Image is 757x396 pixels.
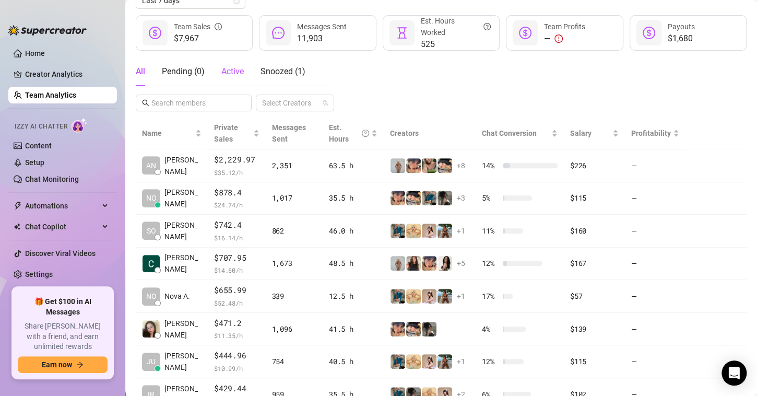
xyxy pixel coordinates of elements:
div: 12.5 h [329,290,377,302]
td: — [625,280,685,313]
span: $ 11.35 /h [214,330,259,341]
img: Eavnc [422,191,436,205]
img: daiisyjane [437,191,452,205]
a: Chat Monitoring [25,175,79,183]
span: AN [146,160,156,171]
span: $742.4 [214,219,259,231]
span: Active [221,66,244,76]
img: Chat Copilot [14,223,20,230]
span: [PERSON_NAME] [164,154,202,177]
img: Cecil Capuchino [143,255,160,272]
div: 1,017 [272,192,317,204]
img: Barbi [391,256,405,271]
span: question-circle [483,15,491,38]
span: dollar-circle [519,27,531,39]
img: anaxmei [422,354,436,369]
span: + 3 [457,192,465,204]
span: 525 [421,38,491,51]
td: — [625,149,685,182]
img: Joy Gabrielle P… [143,320,160,337]
th: Name [136,118,208,149]
span: $ 35.12 /h [214,167,259,178]
span: $655.99 [214,284,259,297]
span: Nova A. [164,290,190,302]
div: 2,351 [272,160,317,171]
span: NO [146,192,157,204]
span: thunderbolt [14,202,22,210]
span: Salary [570,129,592,137]
span: arrow-right [76,361,84,368]
span: $878.4 [214,187,259,199]
span: + 1 [457,225,465,237]
span: Chat Copilot [25,218,99,235]
span: [PERSON_NAME] [164,252,202,275]
span: 🎁 Get $100 in AI Messages [18,297,108,317]
div: Pending ( 0 ) [162,65,205,78]
span: + 5 [457,258,465,269]
div: Team Sales [174,21,222,32]
span: dollar-circle [643,27,655,39]
img: Harley [437,158,452,173]
a: Home [25,49,45,57]
img: daiisyjane [422,322,436,336]
input: Search members [151,97,237,109]
div: Open Intercom Messenger [721,360,747,386]
span: $ 24.74 /h [214,200,259,210]
span: 14 % [482,160,499,171]
div: $115 [570,192,619,204]
span: $471.2 [214,317,259,330]
img: Eavnc [391,289,405,304]
span: [PERSON_NAME] [164,187,202,209]
img: bonnierides [406,158,421,173]
span: [PERSON_NAME] [164,350,202,373]
span: + 1 [457,290,465,302]
span: 12 % [482,258,499,269]
div: Est. Hours [329,122,369,145]
span: exclamation-circle [554,34,563,43]
span: Private Sales [214,123,238,143]
th: Creators [384,118,476,149]
img: bonnierides [391,191,405,205]
img: dreamsofleana [422,158,436,173]
div: 339 [272,290,317,302]
td: — [625,215,685,248]
div: 35.5 h [329,192,377,204]
span: 12 % [482,356,499,367]
span: question-circle [362,122,369,145]
a: Creator Analytics [25,66,109,83]
button: Earn nowarrow-right [18,356,108,373]
img: Libby [437,224,452,238]
span: Snoozed ( 1 ) [261,66,305,76]
span: $ 16.14 /h [214,232,259,243]
a: Team Analytics [25,91,76,99]
div: 41.5 h [329,323,377,335]
span: Name [142,127,193,139]
span: $7,967 [174,32,222,45]
img: Actually.Maria [406,224,421,238]
div: 1,673 [272,258,317,269]
span: 11,903 [297,32,346,45]
span: $1,680 [668,32,695,45]
span: Automations [25,197,99,214]
img: Actually.Maria [406,354,421,369]
div: 63.5 h [329,160,377,171]
span: team [322,100,328,106]
span: [PERSON_NAME] [164,219,202,242]
span: NO [146,290,157,302]
div: $57 [570,290,619,302]
span: $ 52.48 /h [214,298,259,308]
span: 4 % [482,323,499,335]
a: Content [25,142,52,150]
div: All [136,65,145,78]
span: Profitability [631,129,671,137]
a: Setup [25,158,44,167]
img: anaxmei [422,224,436,238]
span: Izzy AI Chatter [15,122,67,132]
span: SO [147,225,156,237]
span: 11 % [482,225,499,237]
span: $429.44 [214,382,259,395]
img: Eavnc [391,224,405,238]
a: Settings [25,270,53,278]
td: — [625,248,685,281]
span: [PERSON_NAME] [164,318,202,341]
